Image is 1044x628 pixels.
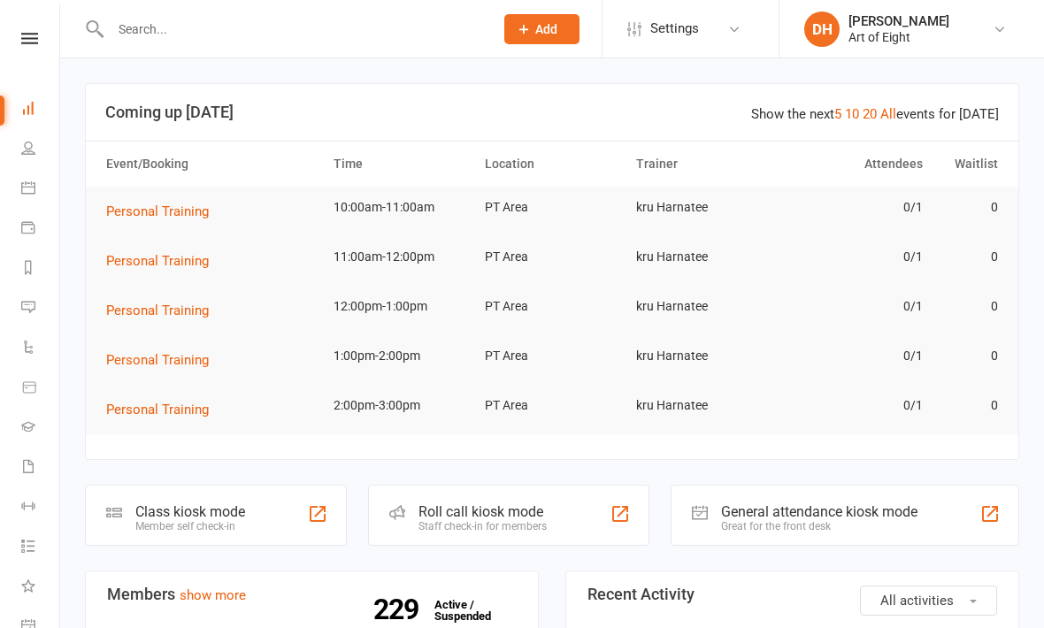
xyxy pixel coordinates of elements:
input: Search... [105,17,481,42]
th: Time [326,142,477,187]
span: Add [535,22,557,36]
h3: Members [107,586,517,603]
div: DH [804,11,840,47]
button: Personal Training [106,300,221,321]
td: 0/1 [779,187,931,228]
td: 0/1 [779,335,931,377]
a: Dashboard [21,90,61,130]
td: PT Area [477,236,628,278]
td: 0 [931,335,1007,377]
td: 0 [931,187,1007,228]
button: Add [504,14,580,44]
button: Personal Training [106,250,221,272]
td: 12:00pm-1:00pm [326,286,477,327]
div: Class kiosk mode [135,503,245,520]
th: Event/Booking [98,142,326,187]
td: kru Harnatee [628,236,779,278]
button: Personal Training [106,201,221,222]
strong: 229 [373,596,426,623]
td: PT Area [477,286,628,327]
td: kru Harnatee [628,385,779,426]
a: What's New [21,568,61,608]
th: Location [477,142,628,187]
td: 0/1 [779,286,931,327]
div: Roll call kiosk mode [418,503,547,520]
a: 20 [863,106,877,122]
td: 10:00am-11:00am [326,187,477,228]
th: Trainer [628,142,779,187]
button: Personal Training [106,349,221,371]
a: Calendar [21,170,61,210]
button: All activities [860,586,997,616]
td: PT Area [477,385,628,426]
th: Attendees [779,142,931,187]
td: 1:00pm-2:00pm [326,335,477,377]
td: 0/1 [779,385,931,426]
td: 0 [931,385,1007,426]
td: 11:00am-12:00pm [326,236,477,278]
h3: Coming up [DATE] [105,103,999,121]
a: show more [180,587,246,603]
a: 5 [834,106,841,122]
td: kru Harnatee [628,286,779,327]
span: Personal Training [106,303,209,318]
div: Art of Eight [848,29,949,45]
div: Staff check-in for members [418,520,547,532]
button: Personal Training [106,399,221,420]
a: People [21,130,61,170]
span: Settings [650,9,699,49]
span: All activities [880,593,954,609]
div: Great for the front desk [721,520,917,532]
div: Member self check-in [135,520,245,532]
a: 10 [845,106,859,122]
span: Personal Training [106,352,209,368]
td: kru Harnatee [628,335,779,377]
td: 0/1 [779,236,931,278]
a: Payments [21,210,61,249]
td: PT Area [477,335,628,377]
td: 0 [931,236,1007,278]
span: Personal Training [106,203,209,219]
span: Personal Training [106,253,209,269]
td: kru Harnatee [628,187,779,228]
a: Product Sales [21,369,61,409]
span: Personal Training [106,402,209,417]
h3: Recent Activity [587,586,997,603]
div: [PERSON_NAME] [848,13,949,29]
a: All [880,106,896,122]
td: 0 [931,286,1007,327]
td: 2:00pm-3:00pm [326,385,477,426]
td: PT Area [477,187,628,228]
a: Reports [21,249,61,289]
div: General attendance kiosk mode [721,503,917,520]
th: Waitlist [931,142,1007,187]
div: Show the next events for [DATE] [751,103,999,125]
